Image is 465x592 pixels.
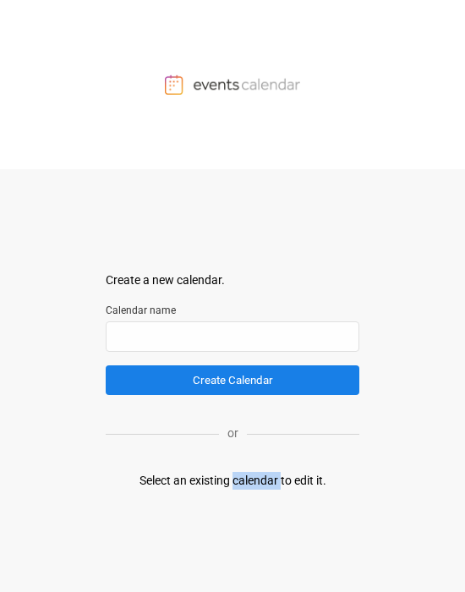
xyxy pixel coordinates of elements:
[165,74,300,95] img: Events Calendar
[139,472,326,490] div: Select an existing calendar to edit it.
[219,425,247,442] p: or
[106,271,359,289] div: Create a new calendar.
[106,365,359,395] button: Create Calendar
[106,303,359,318] label: Calendar name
